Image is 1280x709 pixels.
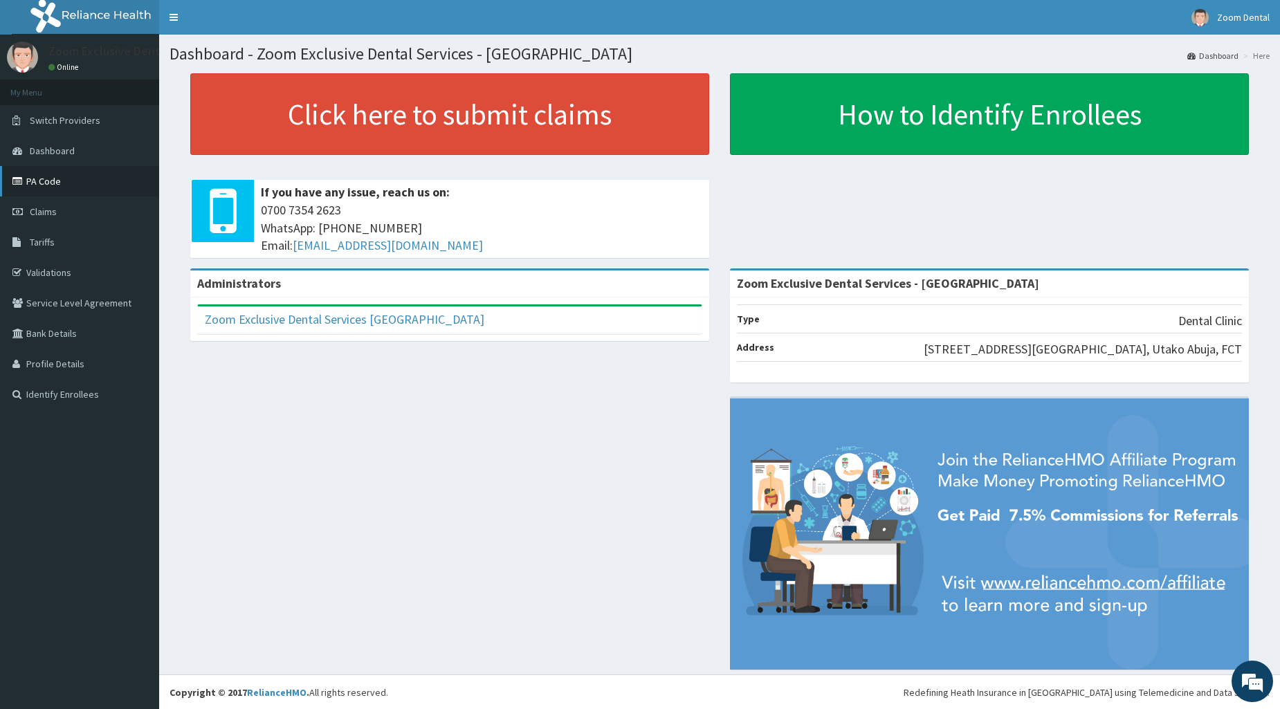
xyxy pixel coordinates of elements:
[72,77,232,95] div: Chat with us now
[205,311,484,327] a: Zoom Exclusive Dental Services [GEOGRAPHIC_DATA]
[48,62,82,72] a: Online
[30,114,100,127] span: Switch Providers
[261,184,450,200] b: If you have any issue, reach us on:
[170,45,1270,63] h1: Dashboard - Zoom Exclusive Dental Services - [GEOGRAPHIC_DATA]
[924,340,1242,358] p: [STREET_ADDRESS][GEOGRAPHIC_DATA], Utako Abuja, FCT
[48,45,262,57] p: Zoom Exclusive Dental Services Limited
[730,398,1249,670] img: provider-team-banner.png
[190,73,709,155] a: Click here to submit claims
[293,237,483,253] a: [EMAIL_ADDRESS][DOMAIN_NAME]
[30,145,75,157] span: Dashboard
[30,205,57,218] span: Claims
[1217,11,1270,24] span: Zoom Dental
[170,686,309,699] strong: Copyright © 2017 .
[904,685,1270,699] div: Redefining Heath Insurance in [GEOGRAPHIC_DATA] using Telemedicine and Data Science!
[7,42,38,73] img: User Image
[197,275,281,291] b: Administrators
[1178,312,1242,330] p: Dental Clinic
[30,236,55,248] span: Tariffs
[737,341,774,353] b: Address
[7,378,264,426] textarea: Type your message and hit 'Enter'
[1240,50,1270,62] li: Here
[227,7,260,40] div: Minimize live chat window
[737,313,760,325] b: Type
[247,686,307,699] a: RelianceHMO
[1191,9,1209,26] img: User Image
[1187,50,1238,62] a: Dashboard
[730,73,1249,155] a: How to Identify Enrollees
[737,275,1039,291] strong: Zoom Exclusive Dental Services - [GEOGRAPHIC_DATA]
[261,201,702,255] span: 0700 7354 2623 WhatsApp: [PHONE_NUMBER] Email:
[26,69,56,104] img: d_794563401_company_1708531726252_794563401
[80,174,191,314] span: We're online!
